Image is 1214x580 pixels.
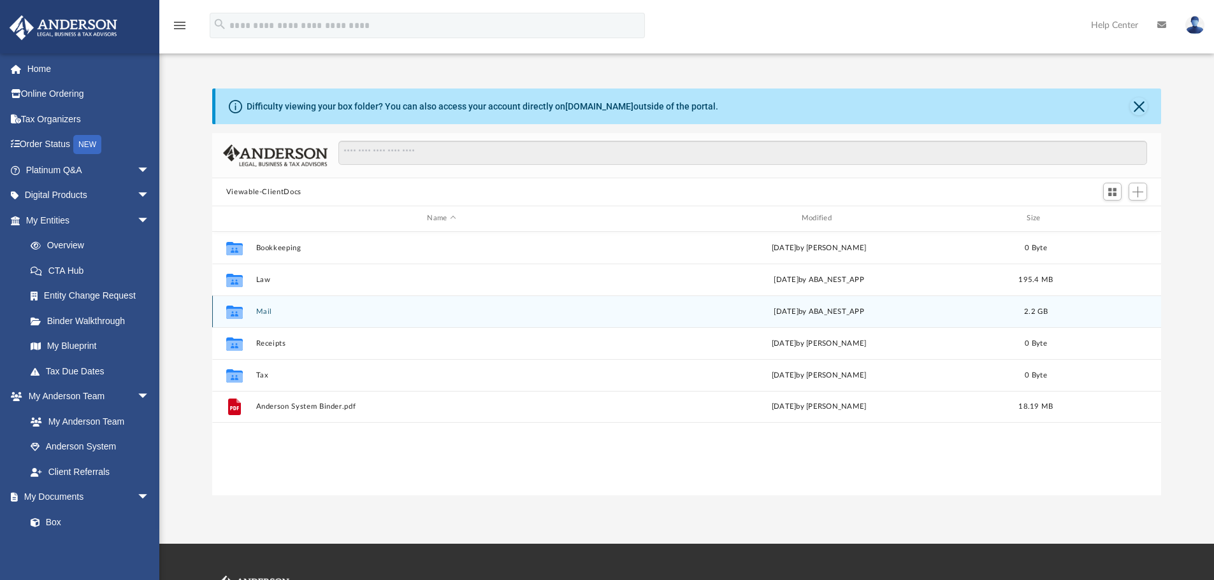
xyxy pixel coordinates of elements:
button: Viewable-ClientDocs [226,187,301,198]
a: Tax Due Dates [18,358,169,384]
a: My Anderson Team [18,409,156,434]
span: 0 Byte [1025,339,1047,346]
button: Switch to Grid View [1103,183,1122,201]
a: Box [18,509,156,535]
button: Bookkeeping [256,244,627,252]
button: Law [256,276,627,284]
span: arrow_drop_down [137,157,163,183]
input: Search files and folders [338,141,1147,165]
a: Binder Walkthrough [18,308,169,334]
a: Overview [18,233,169,258]
div: [DATE] by [PERSON_NAME] [633,401,1004,413]
a: Tax Organizers [9,106,169,132]
a: Entity Change Request [18,283,169,309]
span: arrow_drop_down [137,485,163,511]
div: [DATE] by [PERSON_NAME] [633,337,1004,349]
a: CTA Hub [18,258,169,283]
div: [DATE] by ABA_NEST_APP [633,274,1004,285]
a: My Blueprint [18,334,163,359]
img: Anderson Advisors Platinum Portal [6,15,121,40]
button: Add [1129,183,1148,201]
div: Difficulty viewing your box folder? You can also access your account directly on outside of the p... [247,100,718,113]
a: Platinum Q&Aarrow_drop_down [9,157,169,183]
i: menu [172,18,187,33]
span: arrow_drop_down [137,183,163,209]
span: 2.2 GB [1024,308,1048,315]
button: Mail [256,308,627,316]
a: Online Ordering [9,81,169,107]
span: 195.4 MB [1018,276,1053,283]
div: Modified [633,213,1005,224]
div: [DATE] by ABA_NEST_APP [633,306,1004,317]
a: Home [9,56,169,81]
a: menu [172,24,187,33]
span: 0 Byte [1025,371,1047,378]
div: id [1067,213,1156,224]
div: NEW [73,135,101,154]
a: Client Referrals [18,459,163,485]
a: My Anderson Teamarrow_drop_down [9,384,163,409]
div: [DATE] by [PERSON_NAME] [633,369,1004,381]
i: search [213,17,227,31]
a: My Entitiesarrow_drop_down [9,208,169,233]
span: arrow_drop_down [137,384,163,410]
button: Receipts [256,339,627,348]
a: [DOMAIN_NAME] [565,101,633,111]
span: 0 Byte [1025,244,1047,251]
div: [DATE] by [PERSON_NAME] [633,242,1004,253]
img: User Pic [1185,16,1204,34]
a: Digital Productsarrow_drop_down [9,183,169,208]
a: Meeting Minutes [18,535,163,560]
span: arrow_drop_down [137,208,163,234]
button: Tax [256,371,627,379]
a: Anderson System [18,434,163,460]
div: grid [212,232,1162,495]
button: Anderson System Binder.pdf [256,402,627,411]
div: Name [255,213,627,224]
a: Order StatusNEW [9,132,169,158]
button: Close [1130,97,1148,115]
span: 18.19 MB [1018,403,1053,410]
div: id [218,213,250,224]
div: Size [1010,213,1061,224]
a: My Documentsarrow_drop_down [9,485,163,510]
